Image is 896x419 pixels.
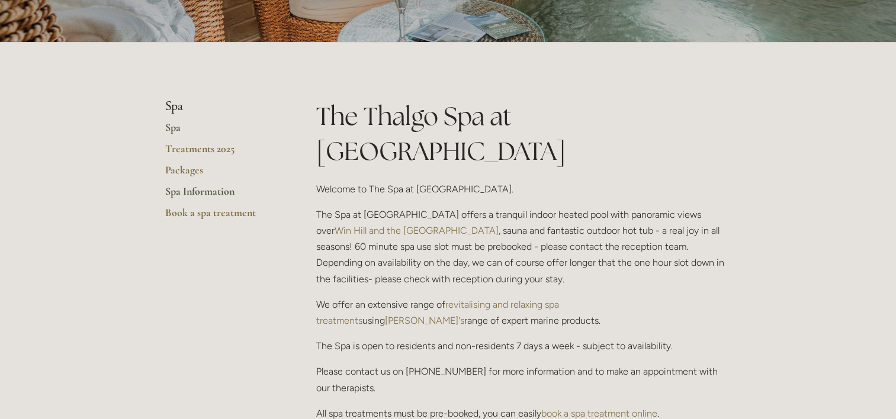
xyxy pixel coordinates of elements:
[165,121,278,142] a: Spa
[165,185,278,206] a: Spa Information
[316,99,731,169] h1: The Thalgo Spa at [GEOGRAPHIC_DATA]
[385,315,464,326] a: [PERSON_NAME]'s
[335,225,499,236] a: Win Hill and the [GEOGRAPHIC_DATA]
[165,99,278,114] li: Spa
[316,296,731,328] p: We offer an extensive range of using range of expert marine products.
[316,181,731,197] p: Welcome to The Spa at [GEOGRAPHIC_DATA].
[316,363,731,395] p: Please contact us on [PHONE_NUMBER] for more information and to make an appointment with our ther...
[165,142,278,163] a: Treatments 2025
[165,163,278,185] a: Packages
[316,207,731,287] p: The Spa at [GEOGRAPHIC_DATA] offers a tranquil indoor heated pool with panoramic views over , sau...
[316,338,731,354] p: The Spa is open to residents and non-residents 7 days a week - subject to availability.
[541,408,657,419] a: book a spa treatment online
[165,206,278,227] a: Book a spa treatment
